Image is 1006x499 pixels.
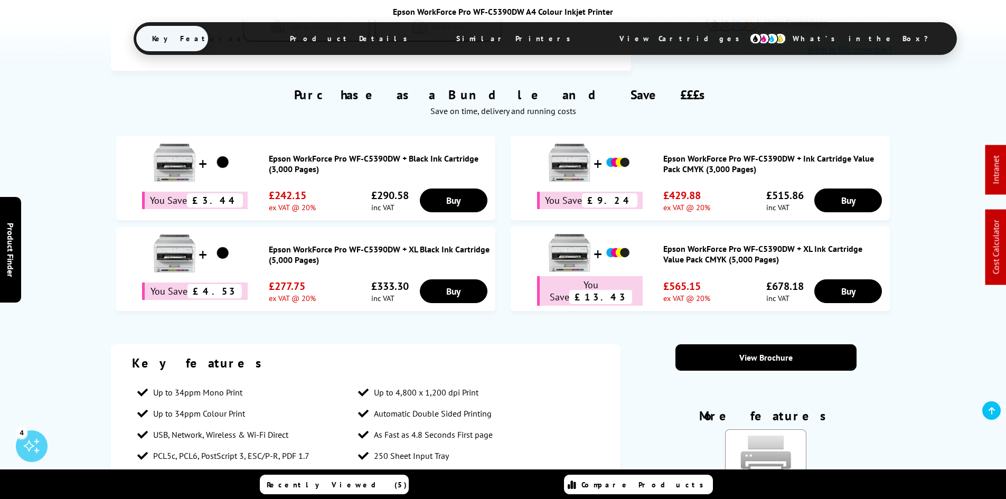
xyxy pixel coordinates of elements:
span: inc VAT [371,293,409,303]
span: Automatic Double Sided Printing [374,408,492,419]
span: £277.75 [269,279,316,293]
div: You Save [537,192,643,209]
a: View Brochure [675,344,857,371]
span: £290.58 [371,189,409,202]
span: inc VAT [766,293,804,303]
span: 250 Sheet Input Tray [374,450,449,461]
span: inc VAT [766,202,804,212]
span: Product Finder [5,222,16,277]
span: £333.30 [371,279,409,293]
div: Epson WorkForce Pro WF-C5390DW A4 Colour Inkjet Printer [134,6,873,17]
span: ex VAT @ 20% [663,293,710,303]
img: AirPrint [725,429,806,498]
a: Recently Viewed (5) [260,475,409,494]
span: Similar Printers [440,26,592,51]
img: Epson WorkForce Pro WF-C5390DW + Ink Cartridge Value Pack CMYK (3,000 Pages) [605,149,631,176]
span: USB, Network, Wireless & Wi-Fi Direct [153,429,288,440]
img: Epson WorkForce Pro WF-C5390DW + Black Ink Cartridge (3,000 Pages) [154,142,196,184]
span: £515.86 [766,189,804,202]
a: Buy [420,279,487,303]
img: Epson WorkForce Pro WF-C5390DW + Black Ink Cartridge (3,000 Pages) [210,149,236,176]
a: Epson WorkForce Pro WF-C5390DW + Ink Cartridge Value Pack CMYK (3,000 Pages) [663,153,885,174]
img: Epson WorkForce Pro WF-C5390DW + XL Black Ink Cartridge (5,000 Pages) [210,240,236,267]
a: Epson WorkForce Pro WF-C5390DW + XL Ink Cartridge Value Pack CMYK (5,000 Pages) [663,243,885,265]
span: ex VAT @ 20% [269,202,316,212]
span: £429.88 [663,189,710,202]
span: £13.43 [569,290,632,304]
div: Save on time, delivery and running costs [124,106,882,116]
span: £678.18 [766,279,804,293]
span: £242.15 [269,189,316,202]
a: Buy [420,189,487,212]
span: Up to 34ppm Mono Print [153,387,242,398]
a: Buy [814,279,882,303]
a: Cost Calculator [991,220,1001,275]
div: Key features [132,355,600,371]
span: £565.15 [663,279,710,293]
img: Epson WorkForce Pro WF-C5390DW + XL Ink Cartridge Value Pack CMYK (5,000 Pages) [549,232,591,274]
span: PCL5c, PCL6, PostScript 3, ESC/P-R, PDF 1.7 [153,450,309,461]
img: cmyk-icon.svg [749,33,786,44]
div: You Save [142,192,248,209]
img: Epson WorkForce Pro WF-C5390DW + Ink Cartridge Value Pack CMYK (3,000 Pages) [549,142,591,184]
span: £4.53 [187,284,242,298]
a: Epson WorkForce Pro WF-C5390DW + Black Ink Cartridge (3,000 Pages) [269,153,490,174]
img: Epson WorkForce Pro WF-C5390DW + XL Ink Cartridge Value Pack CMYK (5,000 Pages) [605,240,631,266]
a: Epson WorkForce Pro WF-C5390DW + XL Black Ink Cartridge (5,000 Pages) [269,244,490,265]
a: Compare Products [564,475,713,494]
div: Purchase as a Bundle and Save £££s [111,71,896,121]
span: What’s in the Box? [777,26,954,51]
span: Up to 34ppm Colour Print [153,408,245,419]
div: You Save [537,276,643,306]
span: View Cartridges [604,25,765,52]
span: £9.24 [582,193,637,208]
span: inc VAT [371,202,409,212]
span: £3.44 [187,193,243,208]
span: ex VAT @ 20% [269,293,316,303]
span: Product Details [274,26,429,51]
span: As Fast as 4.8 Seconds First page [374,429,493,440]
div: You Save [142,283,248,300]
div: More features [675,408,857,429]
span: Up to 4,800 x 1,200 dpi Print [374,387,478,398]
img: Epson WorkForce Pro WF-C5390DW + XL Black Ink Cartridge (5,000 Pages) [154,232,196,275]
span: Recently Viewed (5) [267,480,407,489]
div: 4 [16,427,27,438]
span: Compare Products [581,480,709,489]
a: Intranet [991,156,1001,184]
span: Key Features [136,26,262,51]
a: Buy [814,189,882,212]
span: ex VAT @ 20% [663,202,710,212]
